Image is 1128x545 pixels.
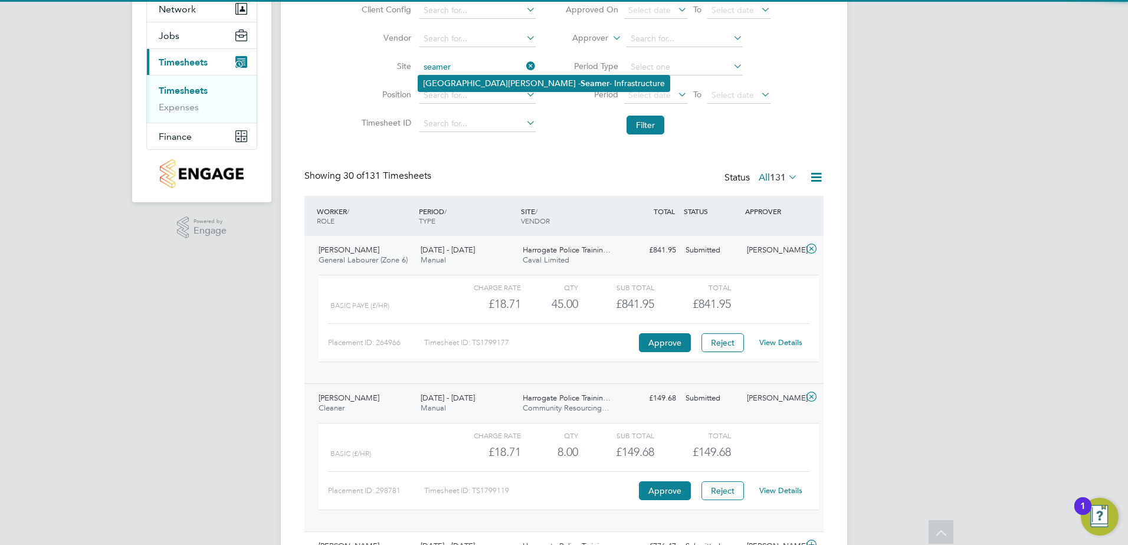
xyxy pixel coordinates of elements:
[770,172,786,183] span: 131
[159,57,208,68] span: Timesheets
[578,428,654,442] div: Sub Total
[146,159,257,188] a: Go to home page
[445,442,521,462] div: £18.71
[681,201,742,222] div: STATUS
[319,255,408,265] span: General Labourer (Zone 6)
[160,159,243,188] img: countryside-properties-logo-retina.png
[639,481,691,500] button: Approve
[419,116,536,132] input: Search for...
[565,89,618,100] label: Period
[424,481,636,500] div: Timesheet ID: TS1799119
[521,280,578,294] div: QTY
[328,481,424,500] div: Placement ID: 298781
[759,172,798,183] label: All
[578,280,654,294] div: Sub Total
[759,485,802,495] a: View Details
[319,245,379,255] span: [PERSON_NAME]
[619,389,681,408] div: £149.68
[421,245,475,255] span: [DATE] - [DATE]
[421,403,446,413] span: Manual
[578,442,654,462] div: £149.68
[1080,506,1086,521] div: 1
[565,4,618,15] label: Approved On
[424,333,636,352] div: Timesheet ID: TS1799177
[418,75,670,91] li: [GEOGRAPHIC_DATA][PERSON_NAME] - - Infrastructure
[759,337,802,347] a: View Details
[681,241,742,260] div: Submitted
[690,2,705,17] span: To
[445,294,521,314] div: £18.71
[445,428,521,442] div: Charge rate
[314,201,416,231] div: WORKER
[419,216,435,225] span: TYPE
[724,170,800,186] div: Status
[328,333,424,352] div: Placement ID: 264966
[421,255,446,265] span: Manual
[627,59,743,75] input: Select one
[159,4,196,15] span: Network
[578,294,654,314] div: £841.95
[523,403,609,413] span: Community Resourcing…
[319,393,379,403] span: [PERSON_NAME]
[419,31,536,47] input: Search for...
[628,5,671,15] span: Select date
[317,216,335,225] span: ROLE
[421,393,475,403] span: [DATE] - [DATE]
[627,31,743,47] input: Search for...
[521,442,578,462] div: 8.00
[742,389,804,408] div: [PERSON_NAME]
[159,85,208,96] a: Timesheets
[319,403,345,413] span: Cleaner
[523,245,611,255] span: Harrogate Police Trainin…
[159,131,192,142] span: Finance
[742,201,804,222] div: APPROVER
[343,170,365,182] span: 30 of
[159,101,199,113] a: Expenses
[701,333,744,352] button: Reject
[347,206,349,216] span: /
[628,90,671,100] span: Select date
[419,87,536,104] input: Search for...
[711,90,754,100] span: Select date
[523,393,611,403] span: Harrogate Police Trainin…
[147,75,257,123] div: Timesheets
[555,32,608,44] label: Approver
[521,294,578,314] div: 45.00
[693,445,731,459] span: £149.68
[304,170,434,182] div: Showing
[627,116,664,134] button: Filter
[358,4,411,15] label: Client Config
[639,333,691,352] button: Approve
[159,30,179,41] span: Jobs
[419,2,536,19] input: Search for...
[581,78,609,88] b: Seamer
[619,241,681,260] div: £841.95
[194,226,227,236] span: Engage
[518,201,620,231] div: SITE
[330,449,371,458] span: Basic (£/HR)
[147,49,257,75] button: Timesheets
[654,280,730,294] div: Total
[654,206,675,216] span: TOTAL
[690,87,705,102] span: To
[177,216,227,239] a: Powered byEngage
[701,481,744,500] button: Reject
[147,123,257,149] button: Finance
[358,32,411,43] label: Vendor
[523,255,569,265] span: Caval Limited
[416,201,518,231] div: PERIOD
[419,59,536,75] input: Search for...
[358,117,411,128] label: Timesheet ID
[654,428,730,442] div: Total
[742,241,804,260] div: [PERSON_NAME]
[565,61,618,71] label: Period Type
[711,5,754,15] span: Select date
[535,206,537,216] span: /
[330,301,389,310] span: BASIC PAYE (£/HR)
[358,61,411,71] label: Site
[147,22,257,48] button: Jobs
[521,216,550,225] span: VENDOR
[444,206,447,216] span: /
[1081,498,1119,536] button: Open Resource Center, 1 new notification
[343,170,431,182] span: 131 Timesheets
